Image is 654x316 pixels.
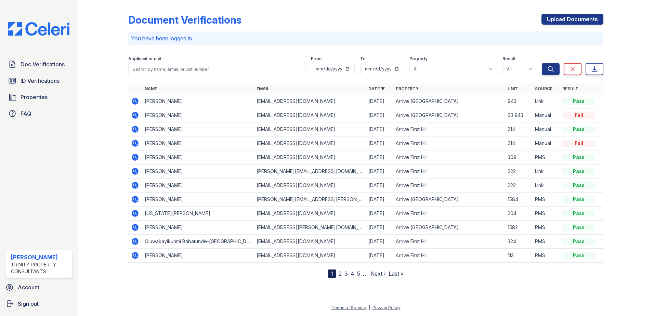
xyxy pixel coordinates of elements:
div: Document Verifications [128,14,241,26]
div: Pass [562,168,595,175]
input: Search by name, email, or unit number [128,63,305,75]
td: [PERSON_NAME] [142,122,254,136]
td: Link [532,179,560,193]
a: Next › [370,270,386,277]
td: [US_STATE][PERSON_NAME] [142,207,254,221]
div: Pass [562,252,595,259]
td: 1584 [505,193,532,207]
div: Trinity Property Consultants [11,261,69,275]
label: From [311,56,322,62]
td: Manual [532,108,560,122]
a: Properties [5,90,72,104]
td: [EMAIL_ADDRESS][PERSON_NAME][DOMAIN_NAME] [254,221,366,235]
td: 23 943 [505,108,532,122]
a: Last » [389,270,404,277]
td: [DATE] [366,179,393,193]
span: Account [18,283,39,291]
div: Pass [562,210,595,217]
label: Applicant or unit [128,56,161,62]
td: Arrive [GEOGRAPHIC_DATA] [393,108,505,122]
td: [EMAIL_ADDRESS][DOMAIN_NAME] [254,122,366,136]
span: FAQ [21,109,31,118]
td: Arrive First Hill [393,150,505,164]
a: 5 [357,270,360,277]
div: 1 [328,269,336,278]
div: [PERSON_NAME] [11,253,69,261]
td: [PERSON_NAME] [142,108,254,122]
a: Date ▼ [368,86,385,91]
td: [DATE] [366,94,393,108]
td: [PERSON_NAME][EMAIL_ADDRESS][PERSON_NAME][DOMAIN_NAME] [254,193,366,207]
a: Result [562,86,578,91]
a: Unit [508,86,518,91]
td: [PERSON_NAME] [142,221,254,235]
td: Oluwakayikunmi Babatunde-[GEOGRAPHIC_DATA] [142,235,254,249]
label: Result [502,56,515,62]
td: Arrive First Hill [393,122,505,136]
td: [EMAIL_ADDRESS][DOMAIN_NAME] [254,179,366,193]
a: Privacy Policy [372,305,401,310]
td: [PERSON_NAME] [142,193,254,207]
span: Sign out [18,300,39,308]
td: [PERSON_NAME] [142,249,254,263]
div: Fail [562,140,595,147]
td: [EMAIL_ADDRESS][DOMAIN_NAME] [254,249,366,263]
td: [PERSON_NAME] [142,164,254,179]
td: [DATE] [366,221,393,235]
td: [PERSON_NAME] [142,136,254,150]
td: PMS [532,150,560,164]
a: Upload Documents [541,14,603,25]
td: Arrive [GEOGRAPHIC_DATA] [393,221,505,235]
td: [DATE] [366,108,393,122]
td: Arrive [GEOGRAPHIC_DATA] [393,193,505,207]
span: Properties [21,93,48,101]
td: Arrive First Hill [393,179,505,193]
div: Pass [562,182,595,189]
td: 1582 [505,221,532,235]
td: [EMAIL_ADDRESS][DOMAIN_NAME] [254,94,366,108]
td: [DATE] [366,235,393,249]
div: Pass [562,154,595,161]
a: Terms of Service [331,305,366,310]
a: Doc Verifications [5,57,72,71]
td: Arrive First Hill [393,136,505,150]
span: ID Verifications [21,77,60,85]
td: PMS [532,249,560,263]
td: [EMAIL_ADDRESS][DOMAIN_NAME] [254,235,366,249]
a: ID Verifications [5,74,72,88]
td: [EMAIL_ADDRESS][DOMAIN_NAME] [254,108,366,122]
td: 309 [505,150,532,164]
td: Link [532,164,560,179]
a: 2 [339,270,342,277]
a: Property [396,86,419,91]
td: Arrive [GEOGRAPHIC_DATA] [393,94,505,108]
a: Email [257,86,269,91]
td: 204 [505,207,532,221]
td: PMS [532,207,560,221]
td: 222 [505,164,532,179]
td: Link [532,94,560,108]
div: Fail [562,112,595,119]
td: [DATE] [366,150,393,164]
div: Pass [562,126,595,133]
td: [EMAIL_ADDRESS][DOMAIN_NAME] [254,207,366,221]
td: PMS [532,221,560,235]
label: To [360,56,366,62]
td: [PERSON_NAME][EMAIL_ADDRESS][DOMAIN_NAME] [254,164,366,179]
a: Sign out [3,297,75,311]
td: Arrive First Hill [393,249,505,263]
td: 214 [505,122,532,136]
a: Account [3,280,75,294]
td: [EMAIL_ADDRESS][DOMAIN_NAME] [254,136,366,150]
td: [DATE] [366,164,393,179]
td: [DATE] [366,207,393,221]
td: PMS [532,235,560,249]
label: Property [409,56,428,62]
td: [PERSON_NAME] [142,150,254,164]
div: Pass [562,98,595,105]
td: [PERSON_NAME] [142,179,254,193]
td: Manual [532,122,560,136]
a: Name [145,86,157,91]
div: | [369,305,370,310]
